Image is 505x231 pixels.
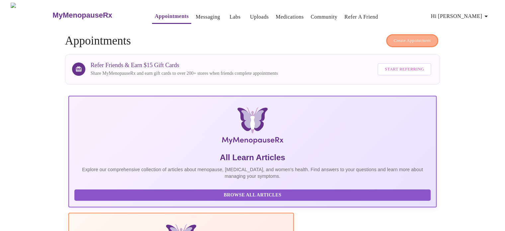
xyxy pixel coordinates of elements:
button: Browse All Articles [74,189,431,201]
a: Uploads [250,12,269,22]
h3: Refer Friends & Earn $15 Gift Cards [91,62,278,69]
p: Share MyMenopauseRx and earn gift cards to over 200+ stores when friends complete appointments [91,70,278,77]
img: MyMenopauseRx Logo [129,107,375,147]
span: Create Appointment [394,37,431,45]
button: Messaging [193,10,222,24]
span: Browse All Articles [81,191,424,199]
a: Refer a Friend [344,12,378,22]
a: Messaging [196,12,220,22]
button: Labs [224,10,246,24]
button: Medications [273,10,306,24]
button: Refer a Friend [342,10,381,24]
span: Hi [PERSON_NAME] [431,12,490,21]
button: Appointments [152,10,191,24]
h3: MyMenopauseRx [52,11,112,20]
a: Appointments [155,12,189,21]
button: Community [308,10,340,24]
p: Explore our comprehensive collection of articles about menopause, [MEDICAL_DATA], and women's hea... [74,166,431,179]
button: Hi [PERSON_NAME] [428,10,493,23]
a: Labs [229,12,240,22]
h5: All Learn Articles [74,152,431,163]
a: Start Referring [376,60,433,79]
button: Create Appointment [386,34,439,47]
a: MyMenopauseRx [52,4,139,27]
a: Medications [276,12,303,22]
a: Browse All Articles [74,192,433,197]
button: Uploads [247,10,272,24]
a: Community [311,12,338,22]
img: MyMenopauseRx Logo [11,3,52,28]
h4: Appointments [65,34,440,48]
span: Start Referring [385,65,424,73]
button: Start Referring [378,63,431,75]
